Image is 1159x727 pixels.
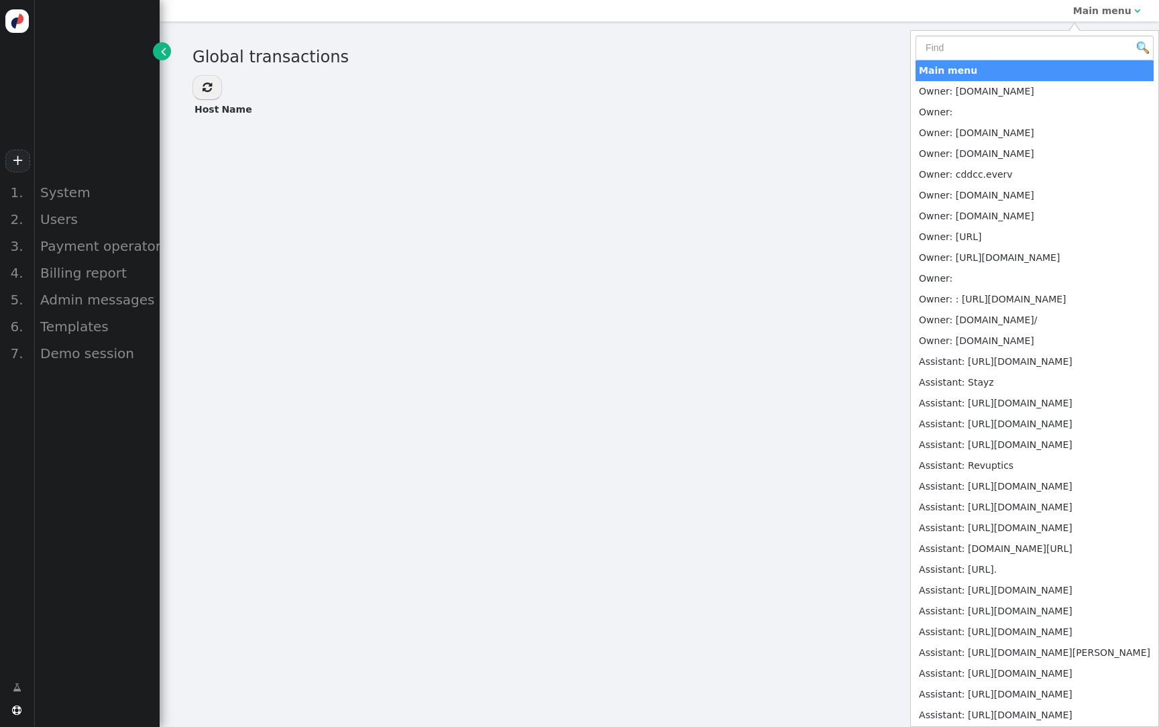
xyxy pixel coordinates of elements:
td: Assistant: [URL][DOMAIN_NAME] [916,351,1154,372]
td: Owner: [916,102,1154,123]
td: Assistant: [URL][DOMAIN_NAME] [916,622,1154,642]
a:  [153,42,171,60]
td: Assistant: [URL][DOMAIN_NAME] [916,476,1154,497]
td: Assistant: [URL]. [916,559,1154,580]
div: Users [34,206,160,233]
td: Owner: [DOMAIN_NAME] [916,331,1154,351]
td: Owner: [URL][DOMAIN_NAME] [916,247,1154,268]
td: Owner: [DOMAIN_NAME] [916,81,1154,102]
span:  [161,44,166,58]
b: Main menu [1073,5,1132,16]
h3: Global transactions [192,45,1126,69]
td: Owner: [DOMAIN_NAME]/ [916,310,1154,331]
td: Assistant: [URL][DOMAIN_NAME] [916,435,1154,455]
td: Owner: [DOMAIN_NAME] [916,206,1154,227]
b: Main menu [919,65,977,76]
a:  [3,675,31,700]
td: Assistant: [URL][DOMAIN_NAME] [916,705,1154,726]
th: Host [194,102,219,117]
div: Admin messages [34,286,160,313]
td: Owner: [URL] [916,227,1154,247]
td: Assistant: [DOMAIN_NAME][URL] [916,539,1154,559]
div: Templates [34,313,160,340]
td: Assistant: Stayz [916,372,1154,393]
td: Owner: : [URL][DOMAIN_NAME] [916,289,1154,310]
span:  [1134,6,1140,15]
td: Assistant: [URL][DOMAIN_NAME] [916,684,1154,705]
span:  [12,706,21,715]
input: Find [916,36,1154,60]
img: logo-icon.svg [5,9,29,33]
th: Name [221,102,252,117]
div: Payment operators [34,233,160,260]
td: Assistant: [URL][DOMAIN_NAME] [916,414,1154,435]
span:  [203,82,212,93]
td: Assistant: [URL][DOMAIN_NAME] [916,393,1154,414]
td: Owner: [916,268,1154,289]
td: Owner: [DOMAIN_NAME] [916,144,1154,164]
td: Assistant: [URL][DOMAIN_NAME] [916,580,1154,601]
td: Assistant: [URL][DOMAIN_NAME] [916,497,1154,518]
td: Assistant: [URL][DOMAIN_NAME] [916,601,1154,622]
a: + [5,150,30,172]
img: icon_search.png [1137,42,1149,54]
td: Assistant: [URL][DOMAIN_NAME] [916,518,1154,539]
button:  [192,75,222,99]
td: Assistant: [URL][DOMAIN_NAME] [916,663,1154,684]
div: Demo session [34,340,160,367]
div: System [34,179,160,206]
td: Owner: cddcc.everv [916,164,1154,185]
span:  [13,681,21,695]
div: Billing report [34,260,160,286]
td: Owner: [DOMAIN_NAME] [916,123,1154,144]
td: Owner: [DOMAIN_NAME] [916,185,1154,206]
td: Assistant: [URL][DOMAIN_NAME][PERSON_NAME] [916,642,1154,663]
td: Assistant: Revuptics [916,455,1154,476]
